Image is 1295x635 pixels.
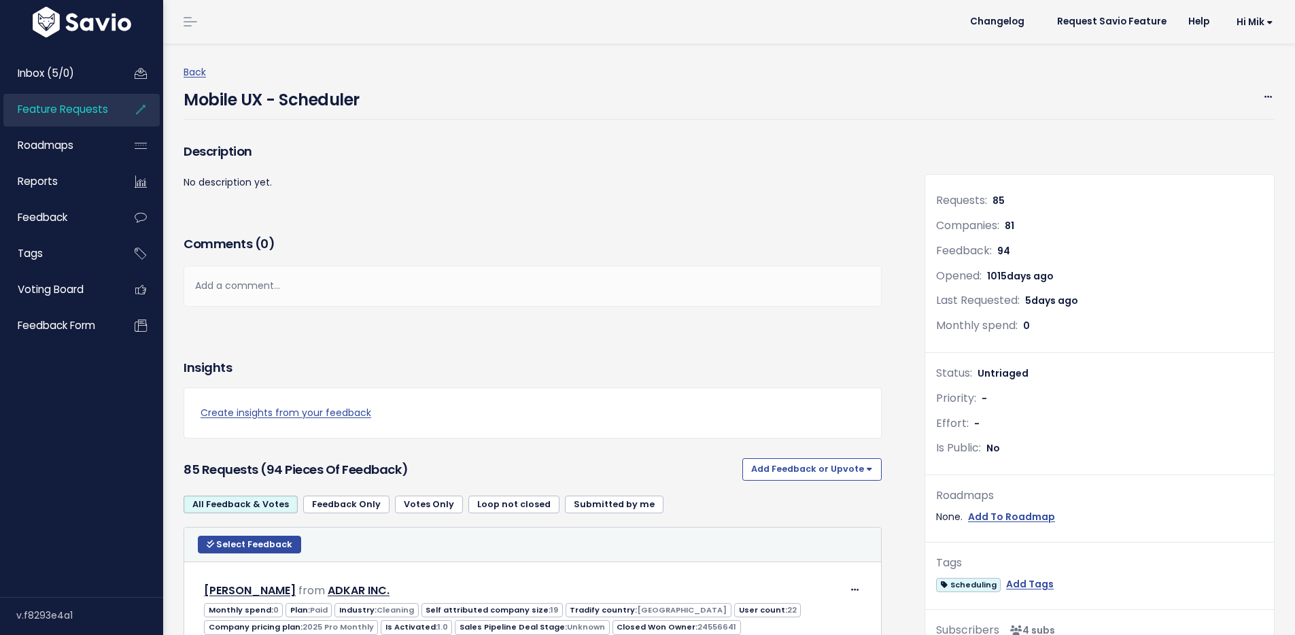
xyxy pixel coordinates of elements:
span: Self attributed company size: [421,603,563,617]
a: Scheduling [936,576,1001,593]
a: Tags [3,238,113,269]
a: Votes Only [395,496,463,513]
div: Add a comment... [184,266,882,306]
a: Back [184,65,206,79]
h3: Comments ( ) [184,235,882,254]
div: Roadmaps [936,486,1263,506]
a: [PERSON_NAME] [204,583,296,598]
p: No description yet. [184,174,882,191]
span: 1015 [987,269,1054,283]
h4: Mobile UX - Scheduler [184,81,360,112]
a: Roadmaps [3,130,113,161]
span: 0 [1023,319,1030,332]
span: No [986,441,1000,455]
span: 85 [992,194,1005,207]
a: Submitted by me [565,496,663,513]
span: 0 [260,235,269,252]
span: 0 [273,604,279,615]
span: Is Public: [936,440,981,456]
span: Companies: [936,218,999,233]
span: Cleaning [377,604,414,615]
span: 94 [997,244,1010,258]
span: 19 [551,604,558,615]
span: Plan: [286,603,332,617]
span: 24556641 [697,621,736,632]
a: Add Tags [1006,576,1054,593]
span: Scheduling [936,578,1001,592]
span: days ago [1007,269,1054,283]
span: [GEOGRAPHIC_DATA] [637,604,727,615]
span: Requests: [936,192,987,208]
span: from [298,583,325,598]
span: Closed Won Owner: [612,620,741,634]
button: Select Feedback [198,536,301,553]
span: Select Feedback [216,538,292,550]
span: Tradify country: [566,603,731,617]
span: Is Activated: [381,620,452,634]
span: Feature Requests [18,102,108,116]
span: Voting Board [18,282,84,296]
span: Untriaged [978,366,1029,380]
a: Create insights from your feedback [201,405,865,422]
span: Last Requested: [936,292,1020,308]
span: Changelog [970,17,1024,27]
h3: Description [184,142,882,161]
span: Roadmaps [18,138,73,152]
span: Hi Mik [1237,17,1273,27]
span: Monthly spend: [204,603,283,617]
a: Add To Roadmap [968,509,1055,526]
span: - [982,392,987,405]
span: 2025 Pro Monthly [303,621,374,632]
span: Status: [936,365,972,381]
span: 1.0 [438,621,448,632]
span: 5 [1025,294,1078,307]
a: Inbox (5/0) [3,58,113,89]
span: User count: [734,603,801,617]
span: 22 [787,604,797,615]
a: Request Savio Feature [1046,12,1177,32]
span: Opened: [936,268,982,284]
span: Inbox (5/0) [18,66,74,80]
a: ADKAR INC. [328,583,390,598]
span: - [974,417,980,430]
a: Feedback Only [303,496,390,513]
img: logo-white.9d6f32f41409.svg [29,7,135,37]
span: Reports [18,174,58,188]
h3: Insights [184,358,232,377]
span: Feedback form [18,318,95,332]
span: Feedback: [936,243,992,258]
span: Company pricing plan: [204,620,378,634]
span: days ago [1031,294,1078,307]
span: Effort: [936,415,969,431]
a: Voting Board [3,274,113,305]
div: None. [936,509,1263,526]
span: 81 [1005,219,1014,233]
a: Help [1177,12,1220,32]
span: Sales Pipeline Deal Stage: [455,620,609,634]
h3: 85 Requests (94 pieces of Feedback) [184,460,737,479]
span: Paid [310,604,328,615]
span: Unknown [567,621,605,632]
span: Priority: [936,390,976,406]
button: Add Feedback or Upvote [742,458,882,480]
a: Feature Requests [3,94,113,125]
div: v.f8293e4a1 [16,598,163,633]
a: Hi Mik [1220,12,1284,33]
span: Monthly spend: [936,317,1018,333]
span: Feedback [18,210,67,224]
a: Feedback form [3,310,113,341]
span: Industry: [334,603,418,617]
a: All Feedback & Votes [184,496,298,513]
a: Feedback [3,202,113,233]
a: Reports [3,166,113,197]
div: Tags [936,553,1263,573]
a: Loop not closed [468,496,559,513]
span: Tags [18,246,43,260]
